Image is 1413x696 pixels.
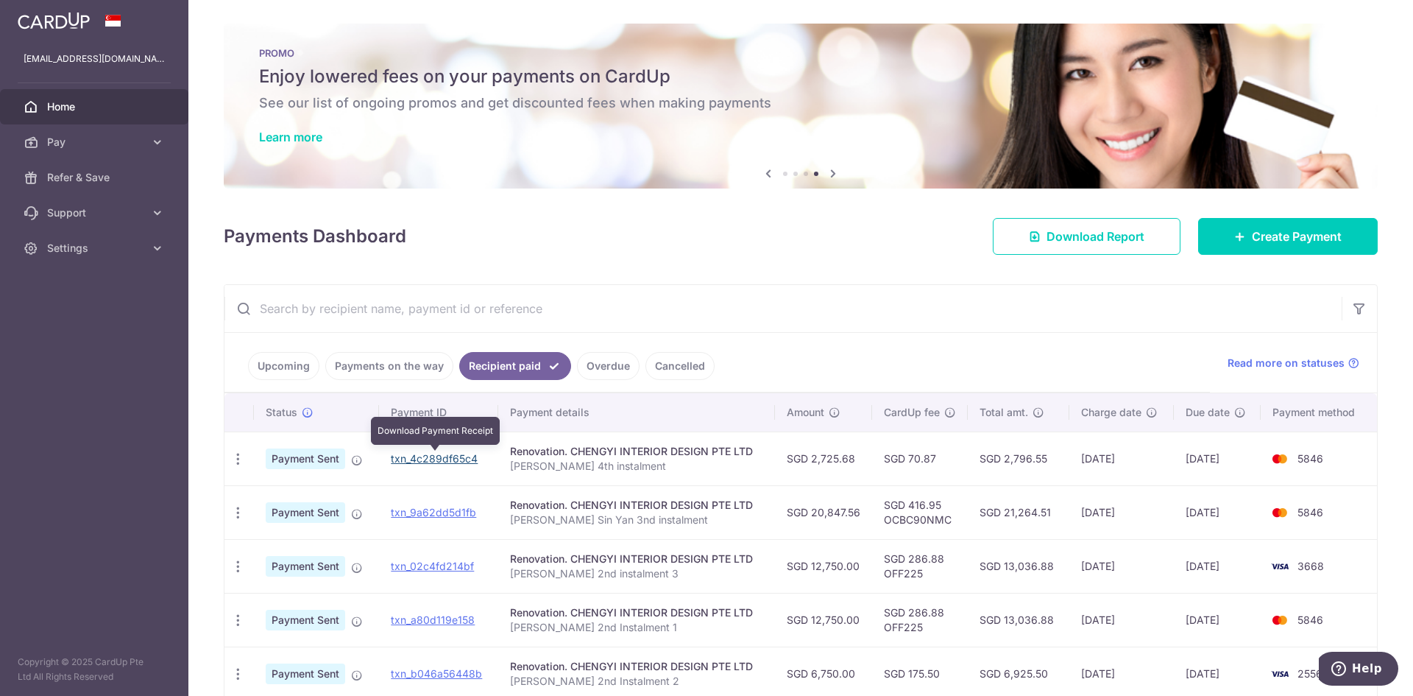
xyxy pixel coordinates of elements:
[968,593,1069,647] td: SGD 13,036.88
[968,432,1069,485] td: SGD 2,796.55
[1228,356,1345,370] span: Read more on statuses
[775,593,872,647] td: SGD 12,750.00
[459,352,571,380] a: Recipient paid
[1297,506,1323,519] span: 5846
[379,393,498,432] th: Payment ID
[775,432,872,485] td: SGD 2,725.68
[510,513,763,527] p: [PERSON_NAME] Sin Yan 3nd instalment
[1265,450,1295,468] img: Bank Card
[224,285,1342,332] input: Search by recipient name, payment id or reference
[1069,485,1173,539] td: [DATE]
[47,170,144,185] span: Refer & Save
[872,432,968,485] td: SGD 70.87
[391,560,474,572] a: txn_02c4fd214bf
[47,135,144,150] span: Pay
[1265,558,1295,575] img: Bank Card
[47,99,144,114] span: Home
[1069,432,1173,485] td: [DATE]
[1174,485,1261,539] td: [DATE]
[259,130,322,144] a: Learn more
[1297,614,1323,626] span: 5846
[1186,405,1230,420] span: Due date
[510,620,763,635] p: [PERSON_NAME] 2nd Instalment 1
[391,506,476,519] a: txn_9a62dd5d1fb
[510,498,763,513] div: Renovation. CHENGYI INTERIOR DESIGN PTE LTD
[224,24,1378,189] img: Latest Promos banner
[1198,218,1378,255] a: Create Payment
[872,485,968,539] td: SGD 416.95 OCBC90NMC
[18,12,90,29] img: CardUp
[577,352,640,380] a: Overdue
[1228,356,1359,370] a: Read more on statuses
[266,405,297,420] span: Status
[510,444,763,459] div: Renovation. CHENGYI INTERIOR DESIGN PTE LTD
[259,65,1342,88] h5: Enjoy lowered fees on your payments on CardUp
[510,674,763,689] p: [PERSON_NAME] 2nd Instalment 2
[391,667,482,680] a: txn_b046a56448b
[266,449,345,469] span: Payment Sent
[1069,539,1173,593] td: [DATE]
[1252,228,1342,245] span: Create Payment
[391,452,478,465] a: txn_4c289df65c4
[510,459,763,474] p: [PERSON_NAME] 4th instalment
[1297,667,1322,680] span: 2556
[510,659,763,674] div: Renovation. CHENGYI INTERIOR DESIGN PTE LTD
[775,485,872,539] td: SGD 20,847.56
[47,241,144,256] span: Settings
[787,405,824,420] span: Amount
[510,552,763,566] div: Renovation. CHENGYI INTERIOR DESIGN PTE LTD
[1265,611,1295,629] img: Bank Card
[1081,405,1141,420] span: Charge date
[1047,228,1144,245] span: Download Report
[1069,593,1173,647] td: [DATE]
[498,393,775,432] th: Payment details
[1297,452,1323,465] span: 5846
[1297,560,1324,572] span: 3668
[266,610,345,630] span: Payment Sent
[259,47,1342,59] p: PROMO
[266,664,345,684] span: Payment Sent
[1174,432,1261,485] td: [DATE]
[224,223,406,250] h4: Payments Dashboard
[259,94,1342,112] h6: See our list of ongoing promos and get discounted fees when making payments
[391,614,475,626] a: txn_a80d119e158
[968,485,1069,539] td: SGD 21,264.51
[248,352,319,380] a: Upcoming
[872,539,968,593] td: SGD 286.88 OFF225
[24,52,165,66] p: [EMAIL_ADDRESS][DOMAIN_NAME]
[1265,504,1295,521] img: Bank Card
[968,539,1069,593] td: SGD 13,036.88
[266,556,345,577] span: Payment Sent
[510,605,763,620] div: Renovation. CHENGYI INTERIOR DESIGN PTE LTD
[1319,652,1398,689] iframe: Opens a widget where you can find more information
[775,539,872,593] td: SGD 12,750.00
[1261,393,1377,432] th: Payment method
[884,405,940,420] span: CardUp fee
[1174,539,1261,593] td: [DATE]
[1174,593,1261,647] td: [DATE]
[872,593,968,647] td: SGD 286.88 OFF225
[510,566,763,581] p: [PERSON_NAME] 2nd instalment 3
[645,352,715,380] a: Cancelled
[47,205,144,220] span: Support
[1265,665,1295,683] img: Bank Card
[993,218,1180,255] a: Download Report
[266,502,345,523] span: Payment Sent
[371,417,500,445] div: Download Payment Receipt
[325,352,453,380] a: Payments on the way
[980,405,1028,420] span: Total amt.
